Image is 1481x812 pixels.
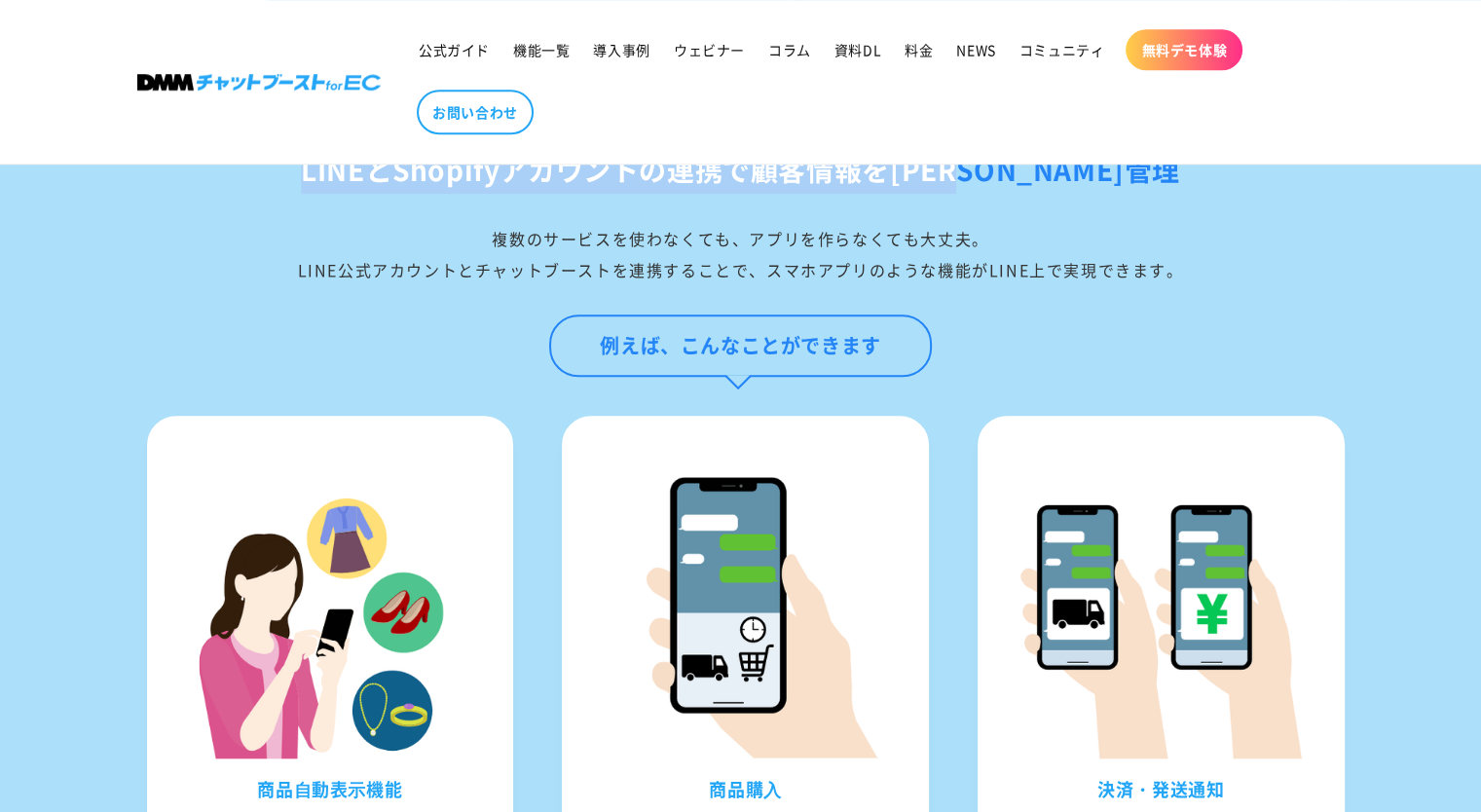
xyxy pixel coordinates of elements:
span: 導入事例 [593,41,649,58]
h3: 商品⾃動表⽰機能 [152,778,509,800]
span: 無料デモ体験 [1141,41,1227,58]
a: 公式ガイド [407,29,501,70]
span: ウェビナー [674,41,745,58]
span: 公式ガイド [419,41,490,58]
span: コラム [768,41,811,58]
img: 商品購⼊ [596,460,895,758]
span: コミュニティ [1019,41,1105,58]
div: 例えば、こんなことができます [549,314,931,377]
img: 決済・発送通知 [1012,460,1311,758]
div: 複数のサービスを使わなくても、アプリを作らなくても大丈夫。 LINE公式アカウントとチャットブーストを連携することで、スマホアプリのような機能がLINE上で実現できます。 [137,223,1345,285]
a: 料金 [893,29,944,70]
img: 株式会社DMM Boost [137,74,381,91]
a: 無料デモ体験 [1126,29,1242,70]
span: 料金 [905,41,933,58]
a: コラム [757,29,823,70]
h3: 商品購⼊ [567,778,924,800]
span: NEWS [956,41,995,58]
a: 機能一覧 [501,29,581,70]
a: コミュニティ [1008,29,1117,70]
h3: 決済・発送通知 [982,778,1340,800]
a: NEWS [944,29,1007,70]
a: お問い合わせ [417,90,534,134]
h2: LINEとShopifyアカウントの連携で顧客情報を[PERSON_NAME]管理 [137,147,1345,194]
span: お問い合わせ [432,103,518,121]
img: 商品⾃動表⽰機能 [181,460,480,758]
span: 機能一覧 [513,41,570,58]
a: 資料DL [823,29,893,70]
span: 資料DL [834,41,881,58]
a: 導入事例 [581,29,661,70]
a: ウェビナー [662,29,757,70]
